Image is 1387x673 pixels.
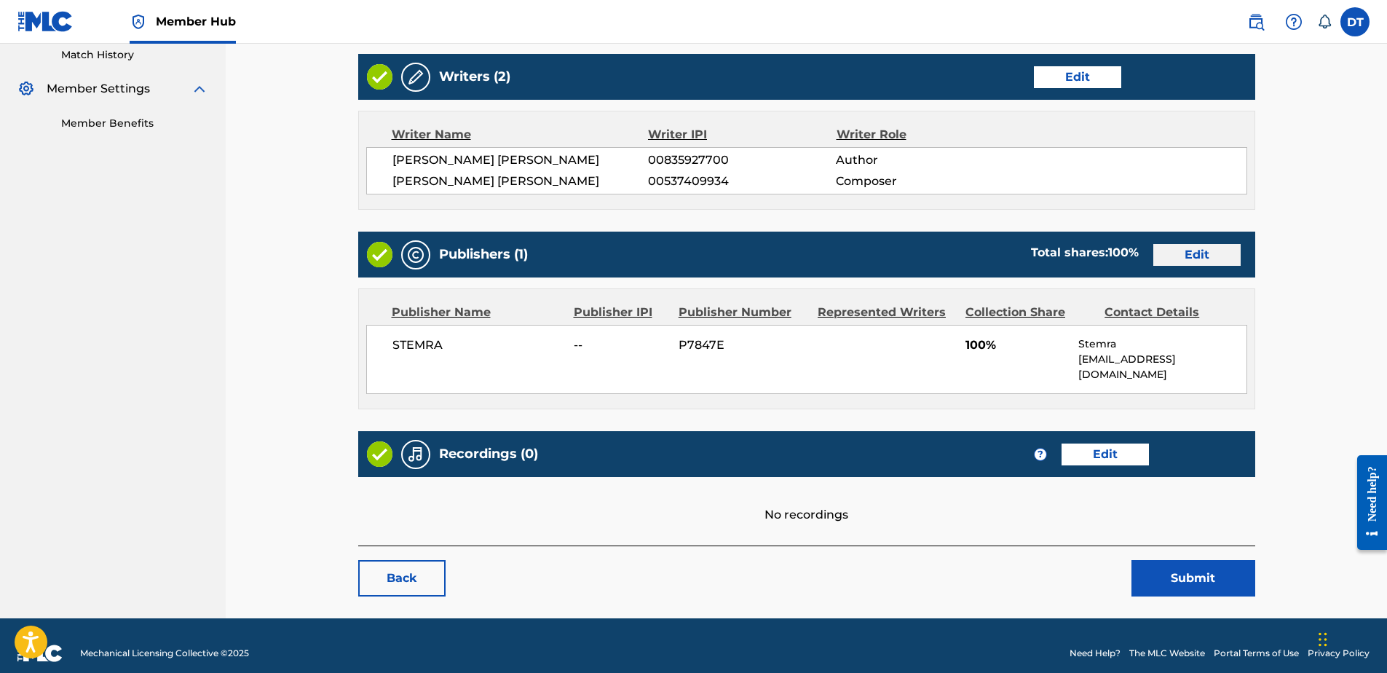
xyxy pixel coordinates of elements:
p: [EMAIL_ADDRESS][DOMAIN_NAME] [1078,352,1246,382]
iframe: Resource Center [1346,444,1387,562]
span: Member Settings [47,80,150,98]
div: Slepen [1319,618,1327,661]
img: Recordings [407,446,424,463]
span: Member Hub [156,13,236,30]
a: Member Benefits [61,116,208,131]
div: Publisher Number [679,304,807,321]
div: Publisher IPI [574,304,668,321]
div: Notifications [1317,15,1332,29]
div: Writer IPI [648,126,837,143]
img: search [1247,13,1265,31]
a: Edit [1062,444,1149,465]
a: Edit [1153,244,1241,266]
img: logo [17,645,63,662]
a: Portal Terms of Use [1214,647,1299,660]
img: help [1285,13,1303,31]
span: 100 % [1108,245,1139,259]
a: Need Help? [1070,647,1121,660]
div: User Menu [1340,7,1370,36]
span: ? [1035,449,1046,460]
span: 00835927700 [648,151,836,169]
a: Match History [61,47,208,63]
span: STEMRA [392,336,564,354]
div: Writer Role [837,126,1008,143]
a: Public Search [1241,7,1271,36]
div: Writer Name [392,126,649,143]
img: Publishers [407,246,424,264]
span: Author [836,151,1007,169]
img: MLC Logo [17,11,74,32]
img: expand [191,80,208,98]
p: Stemra [1078,336,1246,352]
div: Chatwidget [1314,603,1387,673]
a: Edit [1034,66,1121,88]
img: Member Settings [17,80,35,98]
span: Composer [836,173,1007,190]
div: Help [1279,7,1308,36]
span: Mechanical Licensing Collective © 2025 [80,647,249,660]
div: No recordings [358,477,1255,524]
span: 100% [965,336,1068,354]
a: Back [358,560,446,597]
span: [PERSON_NAME] [PERSON_NAME] [392,173,649,190]
h5: Publishers (1) [439,246,528,263]
div: Represented Writers [818,304,955,321]
iframe: Chat Widget [1314,603,1387,673]
h5: Recordings (0) [439,446,538,463]
a: The MLC Website [1129,647,1205,660]
img: Valid [367,64,392,90]
a: Privacy Policy [1308,647,1370,660]
img: Writers [407,68,424,86]
span: P7847E [679,336,807,354]
span: -- [574,336,668,354]
div: Collection Share [965,304,1094,321]
span: 00537409934 [648,173,836,190]
h5: Writers (2) [439,68,510,85]
span: [PERSON_NAME] [PERSON_NAME] [392,151,649,169]
img: Top Rightsholder [130,13,147,31]
div: Contact Details [1105,304,1233,321]
img: Valid [367,441,392,467]
img: Valid [367,242,392,267]
div: Publisher Name [392,304,563,321]
div: Total shares: [1031,244,1139,261]
button: Submit [1131,560,1255,597]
